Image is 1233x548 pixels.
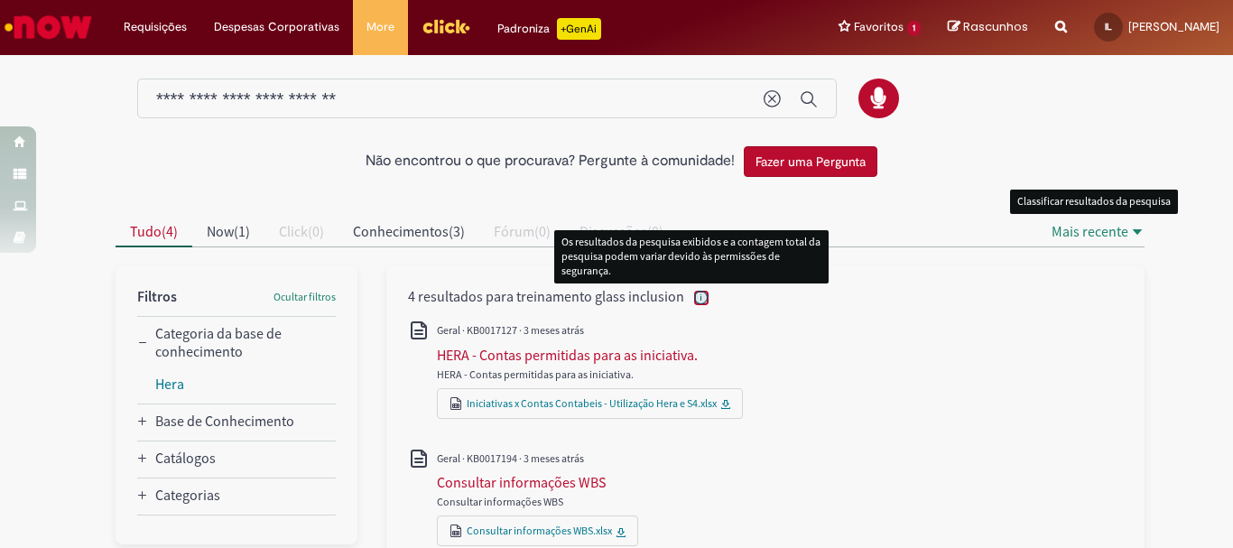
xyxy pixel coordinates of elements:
span: 1 [907,21,921,36]
span: Despesas Corporativas [214,18,339,36]
p: +GenAi [557,18,601,40]
span: Rascunhos [963,18,1028,35]
div: Padroniza [497,18,601,40]
button: Fazer uma Pergunta [744,146,877,177]
span: More [366,18,394,36]
span: [PERSON_NAME] [1128,19,1219,34]
span: Favoritos [854,18,904,36]
span: IL [1105,21,1112,33]
span: Requisições [124,18,187,36]
h2: Não encontrou o que procurava? Pergunte à comunidade! [366,153,735,170]
img: click_logo_yellow_360x200.png [422,13,470,40]
a: Rascunhos [948,19,1028,36]
img: ServiceNow [2,9,95,45]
